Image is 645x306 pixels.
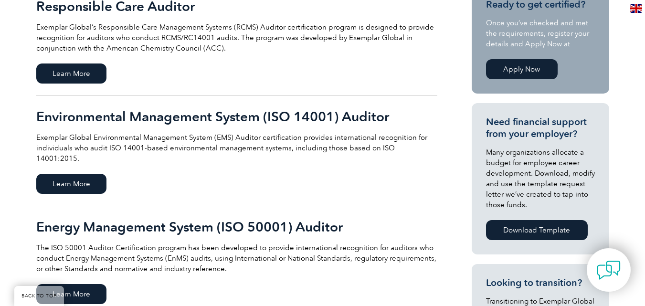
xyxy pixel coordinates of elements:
span: Learn More [36,63,106,84]
h2: Environmental Management System (ISO 14001) Auditor [36,109,437,124]
a: Download Template [486,220,588,240]
p: Once you’ve checked and met the requirements, register your details and Apply Now at [486,18,595,49]
h3: Looking to transition? [486,277,595,289]
p: Many organizations allocate a budget for employee career development. Download, modify and use th... [486,147,595,210]
p: Exemplar Global Environmental Management System (EMS) Auditor certification provides internationa... [36,132,437,164]
h2: Energy Management System (ISO 50001) Auditor [36,219,437,234]
img: en [630,4,642,13]
a: Environmental Management System (ISO 14001) Auditor Exemplar Global Environmental Management Syst... [36,96,437,206]
img: contact-chat.png [597,258,621,282]
a: BACK TO TOP [14,286,64,306]
p: The ISO 50001 Auditor Certification program has been developed to provide international recogniti... [36,243,437,274]
p: Exemplar Global’s Responsible Care Management Systems (RCMS) Auditor certification program is des... [36,22,437,53]
span: Learn More [36,284,106,304]
a: Apply Now [486,59,558,79]
span: Learn More [36,174,106,194]
h3: Need financial support from your employer? [486,116,595,140]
